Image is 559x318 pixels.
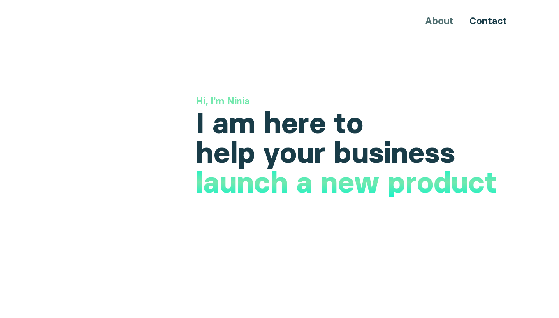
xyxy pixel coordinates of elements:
[196,181,520,240] h1: increase your international presence
[196,94,520,108] h3: Hi, I'm Ninia
[469,15,507,27] a: Contact
[196,108,520,167] h1: I am here to help your business
[196,181,468,210] h1: enter a new market
[196,167,497,197] h1: launch a new product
